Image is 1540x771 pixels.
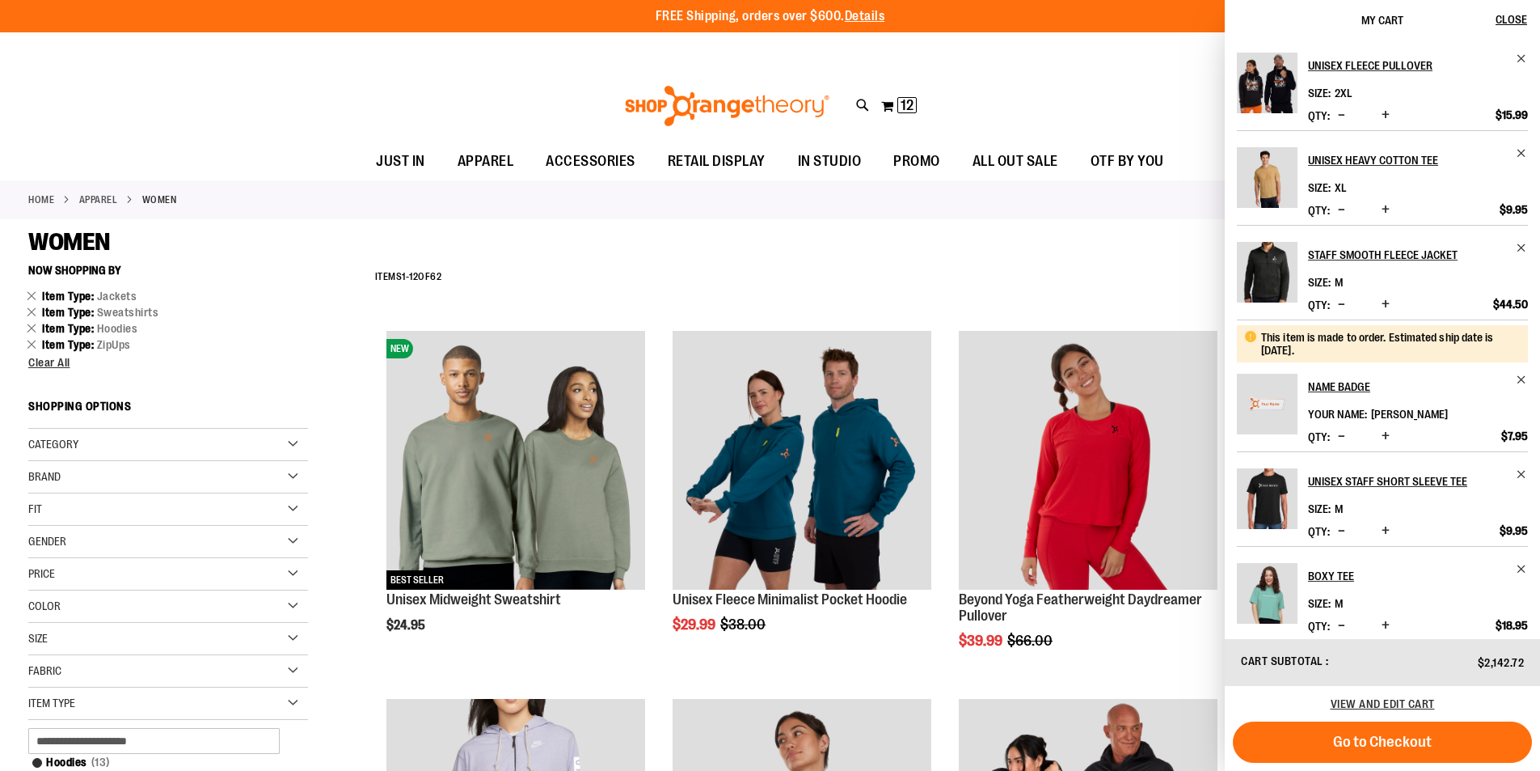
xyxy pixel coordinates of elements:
[656,7,885,26] p: FREE Shipping, orders over $600.
[1516,374,1528,386] a: Remove item
[386,331,645,592] a: Unisex Midweight SweatshirtNEWBEST SELLER
[951,323,1226,689] div: product
[673,616,718,633] span: $29.99
[1237,468,1297,540] a: Unisex Staff Short Sleeve Tee
[28,438,78,451] span: Category
[28,664,61,677] span: Fabric
[1308,299,1330,311] label: Qty
[1237,468,1297,529] img: Unisex Staff Short Sleeve Tee
[1237,53,1297,124] a: Unisex Fleece Pullover
[973,143,1058,180] span: ALL OUT SALE
[28,228,110,256] span: WOMEN
[28,356,70,369] span: Clear All
[1308,181,1331,194] dt: Size
[1237,451,1528,546] li: Product
[1261,331,1516,357] div: This item is made to order. Estimated ship date is [DATE].
[1371,408,1448,421] span: [PERSON_NAME]
[1237,242,1297,303] img: Staff Smooth Fleece Jacket
[546,143,635,180] span: ACCESSORIES
[430,271,441,282] span: 62
[1237,374,1297,434] img: NAME BADGE
[893,143,940,180] span: PROMO
[1241,655,1323,667] span: Cart Subtotal
[386,570,448,590] span: BEST SELLER
[1308,430,1330,443] label: Qty
[673,331,931,592] a: Unisex Fleece Minimalist Pocket Hoodie
[142,193,177,207] strong: WOMEN
[97,306,159,319] span: Sweatshirts
[1335,276,1343,289] span: M
[28,357,308,368] a: Clear All
[28,599,61,612] span: Color
[1308,502,1331,515] dt: Size
[1007,633,1055,649] span: $66.00
[1237,53,1528,130] li: Product
[1237,563,1297,624] img: Boxy Tee
[1237,147,1297,208] img: Unisex Heavy Cotton Tee
[1308,53,1506,78] h2: Unisex Fleece Pullover
[79,193,118,207] a: APPAREL
[1516,53,1528,65] a: Remove item
[42,338,97,351] span: Item Type
[1361,14,1403,27] span: My Cart
[1237,242,1297,313] a: Staff Smooth Fleece Jacket
[1308,408,1367,421] dt: Your Name
[402,271,406,282] span: 1
[1516,468,1528,481] a: Remove item
[1233,722,1532,763] button: Go to Checkout
[1308,468,1528,494] a: Unisex Staff Short Sleeve Tee
[1237,546,1528,641] li: Product
[1335,181,1347,194] span: XL
[959,633,1005,649] span: $39.99
[720,616,768,633] span: $38.00
[1308,87,1331,100] dt: Size
[1237,374,1297,445] a: NAME BADGE
[1308,204,1330,217] label: Qty
[1378,523,1394,540] button: Increase product quantity
[97,322,138,335] span: Hoodies
[1334,202,1349,218] button: Decrease product quantity
[1308,374,1528,400] a: NAME BADGE
[1333,733,1432,751] span: Go to Checkout
[1378,108,1394,124] button: Increase product quantity
[87,754,114,771] span: 13
[665,323,939,674] div: product
[1331,697,1435,710] a: View and edit cart
[28,193,54,207] a: Home
[386,591,561,608] a: Unisex Midweight Sweatshirt
[409,271,418,282] span: 12
[1500,523,1528,538] span: $9.95
[1091,143,1164,180] span: OTF BY YOU
[1237,225,1528,320] li: Product
[1496,13,1527,26] span: Close
[1378,297,1394,313] button: Increase product quantity
[1378,429,1394,445] button: Increase product quantity
[845,9,885,23] a: Details
[1237,147,1297,218] a: Unisex Heavy Cotton Tee
[959,331,1217,592] a: Product image for Beyond Yoga Featherweight Daydreamer Pullover
[42,322,97,335] span: Item Type
[1335,502,1343,515] span: M
[1493,297,1528,311] span: $44.50
[28,470,61,483] span: Brand
[1334,429,1349,445] button: Decrease product quantity
[376,143,425,180] span: JUST IN
[386,331,645,590] img: Unisex Midweight Sweatshirt
[1496,618,1528,633] span: $18.95
[1308,53,1528,78] a: Unisex Fleece Pullover
[1308,563,1506,589] h2: Boxy Tee
[375,265,442,290] h2: Items - of
[97,338,131,351] span: ZipUps
[1478,656,1525,669] span: $2,142.72
[1516,563,1528,575] a: Remove item
[1334,618,1349,634] button: Decrease product quantity
[28,535,66,548] span: Gender
[1308,242,1528,268] a: Staff Smooth Fleece Jacket
[1308,620,1330,633] label: Qty
[798,143,862,180] span: IN STUDIO
[901,97,913,113] span: 12
[1335,597,1343,610] span: M
[1237,130,1528,225] li: Product
[1308,468,1506,494] h2: Unisex Staff Short Sleeve Tee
